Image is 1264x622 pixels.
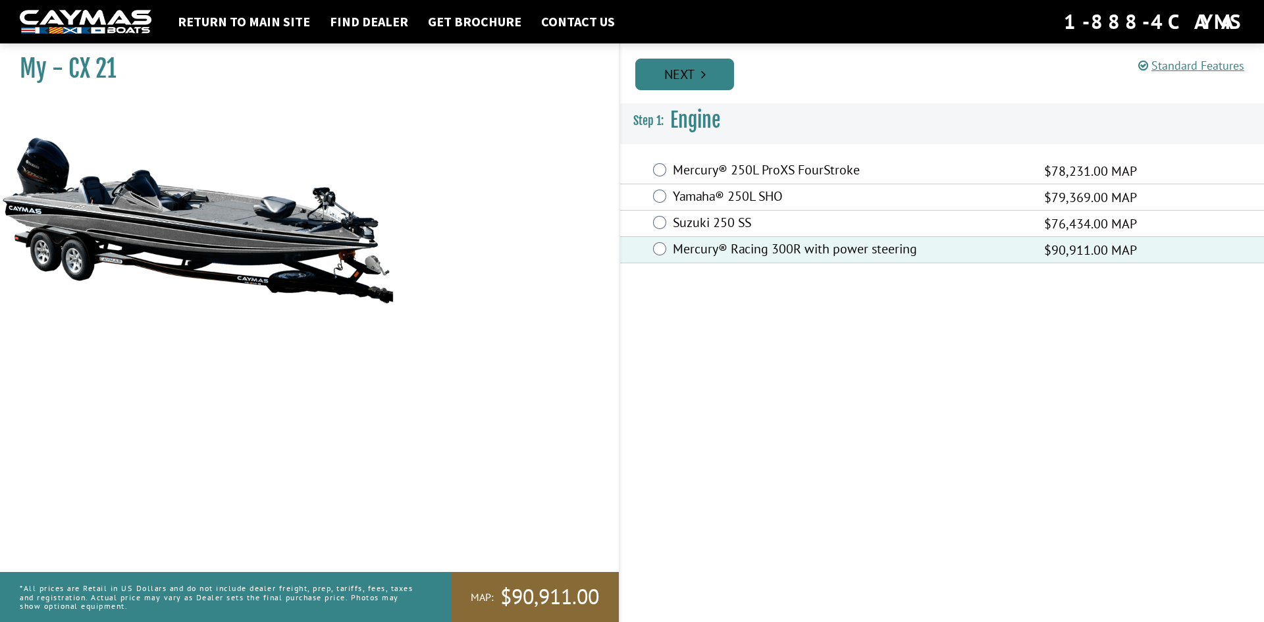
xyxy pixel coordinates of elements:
[535,13,621,30] a: Contact Us
[20,54,586,84] h1: My - CX 21
[1044,188,1137,207] span: $79,369.00 MAP
[1044,161,1137,181] span: $78,231.00 MAP
[1064,7,1244,36] div: 1-888-4CAYMAS
[20,10,151,34] img: white-logo-c9c8dbefe5ff5ceceb0f0178aa75bf4bb51f6bca0971e226c86eb53dfe498488.png
[673,188,1028,207] label: Yamaha® 250L SHO
[632,57,1264,90] ul: Pagination
[635,59,734,90] a: Next
[500,583,599,611] span: $90,911.00
[20,577,421,617] p: *All prices are Retail in US Dollars and do not include dealer freight, prep, tariffs, fees, taxe...
[620,96,1264,145] h3: Engine
[171,13,317,30] a: Return to main site
[1044,240,1137,260] span: $90,911.00 MAP
[673,162,1028,181] label: Mercury® 250L ProXS FourStroke
[451,572,619,622] a: MAP:$90,911.00
[471,590,494,604] span: MAP:
[1138,58,1244,73] a: Standard Features
[323,13,415,30] a: Find Dealer
[673,241,1028,260] label: Mercury® Racing 300R with power steering
[421,13,528,30] a: Get Brochure
[673,215,1028,234] label: Suzuki 250 SS
[1044,214,1137,234] span: $76,434.00 MAP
